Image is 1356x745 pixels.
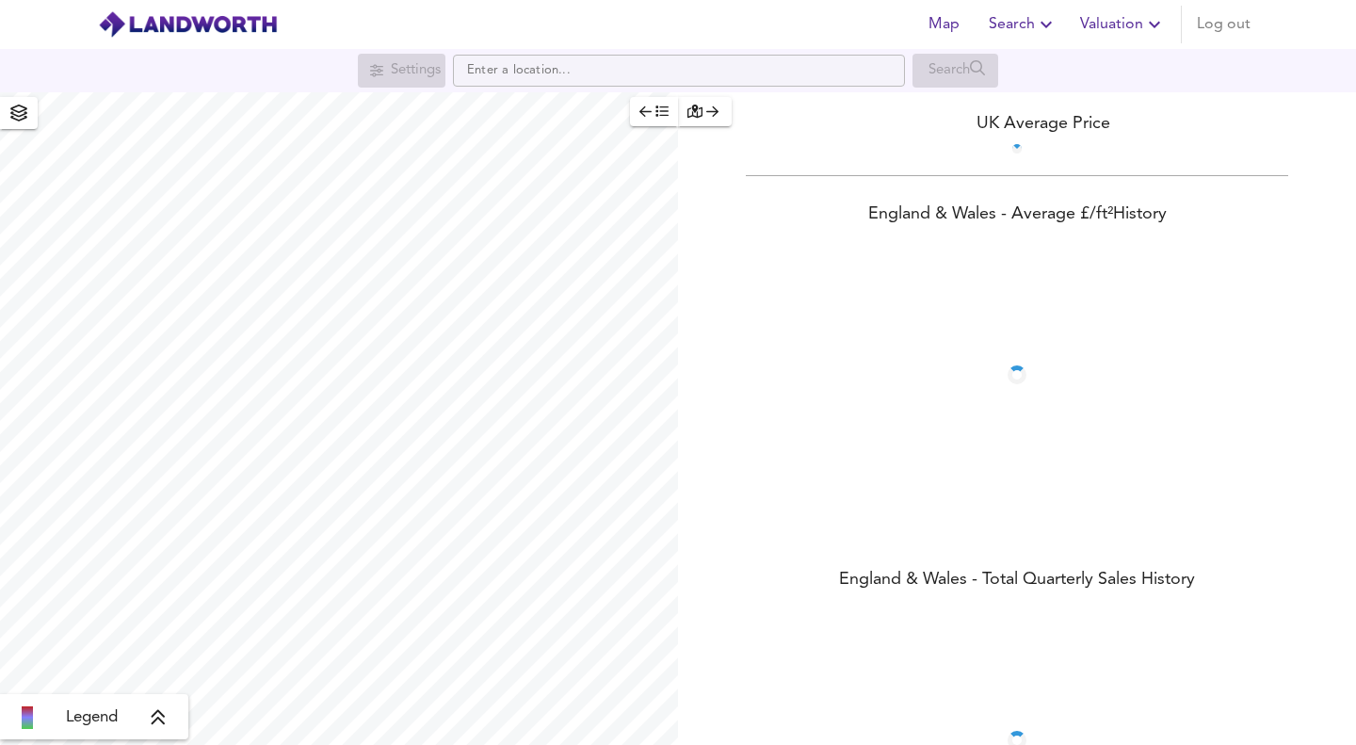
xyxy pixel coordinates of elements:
div: England & Wales - Average £/ ft² History [678,202,1356,229]
button: Map [913,6,974,43]
span: Map [921,11,966,38]
input: Enter a location... [453,55,905,87]
div: England & Wales - Total Quarterly Sales History [678,568,1356,594]
span: Log out [1197,11,1251,38]
img: logo [98,10,278,39]
div: UK Average Price [678,111,1356,137]
div: Search for a location first or explore the map [358,54,445,88]
span: Valuation [1080,11,1166,38]
button: Valuation [1073,6,1173,43]
button: Search [981,6,1065,43]
span: Legend [66,706,118,729]
div: Search for a location first or explore the map [912,54,998,88]
button: Log out [1189,6,1258,43]
span: Search [989,11,1057,38]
